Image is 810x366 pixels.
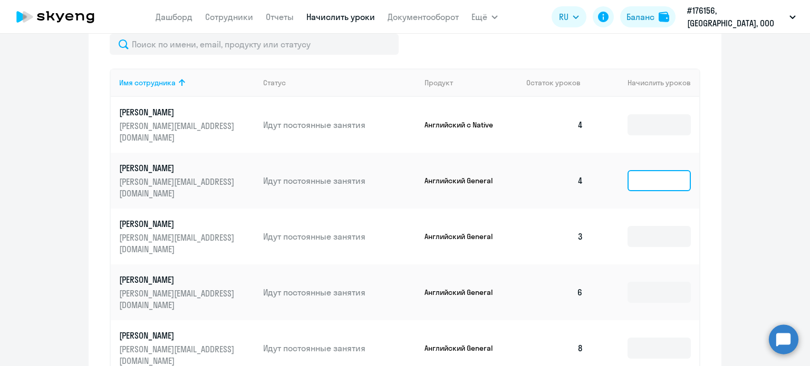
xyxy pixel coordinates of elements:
[425,176,504,185] p: Английский General
[592,68,699,97] th: Начислить уроков
[518,97,592,153] td: 4
[119,176,237,199] p: [PERSON_NAME][EMAIL_ADDRESS][DOMAIN_NAME]
[119,78,176,87] div: Имя сотрудника
[659,12,669,22] img: balance
[119,78,255,87] div: Имя сотрудника
[119,162,255,199] a: [PERSON_NAME][PERSON_NAME][EMAIL_ADDRESS][DOMAIN_NAME]
[388,12,459,22] a: Документооборот
[518,153,592,209] td: 4
[263,231,416,242] p: Идут постоянные занятия
[425,78,518,87] div: Продукт
[156,12,192,22] a: Дашборд
[526,78,581,87] span: Остаток уроков
[119,330,237,341] p: [PERSON_NAME]
[425,288,504,297] p: Английский General
[552,6,586,27] button: RU
[263,78,416,87] div: Статус
[263,175,416,186] p: Идут постоянные занятия
[471,6,498,27] button: Ещё
[266,12,294,22] a: Отчеты
[119,162,237,174] p: [PERSON_NAME]
[119,274,255,311] a: [PERSON_NAME][PERSON_NAME][EMAIL_ADDRESS][DOMAIN_NAME]
[425,232,504,241] p: Английский General
[119,218,255,255] a: [PERSON_NAME][PERSON_NAME][EMAIL_ADDRESS][DOMAIN_NAME]
[263,342,416,354] p: Идут постоянные занятия
[687,4,785,29] p: #176156, [GEOGRAPHIC_DATA], ООО
[518,264,592,320] td: 6
[518,209,592,264] td: 3
[425,120,504,130] p: Английский с Native
[682,4,801,29] button: #176156, [GEOGRAPHIC_DATA], ООО
[119,218,237,230] p: [PERSON_NAME]
[119,106,255,143] a: [PERSON_NAME][PERSON_NAME][EMAIL_ADDRESS][DOMAIN_NAME]
[263,286,416,298] p: Идут постоянные занятия
[425,78,453,87] div: Продукт
[119,274,237,285] p: [PERSON_NAME]
[205,12,253,22] a: Сотрудники
[306,12,375,22] a: Начислить уроки
[119,288,237,311] p: [PERSON_NAME][EMAIL_ADDRESS][DOMAIN_NAME]
[110,34,399,55] input: Поиск по имени, email, продукту или статусу
[119,232,237,255] p: [PERSON_NAME][EMAIL_ADDRESS][DOMAIN_NAME]
[263,119,416,131] p: Идут постоянные занятия
[620,6,676,27] button: Балансbalance
[119,120,237,143] p: [PERSON_NAME][EMAIL_ADDRESS][DOMAIN_NAME]
[425,343,504,353] p: Английский General
[626,11,654,23] div: Баланс
[559,11,568,23] span: RU
[263,78,286,87] div: Статус
[471,11,487,23] span: Ещё
[119,106,237,118] p: [PERSON_NAME]
[526,78,592,87] div: Остаток уроков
